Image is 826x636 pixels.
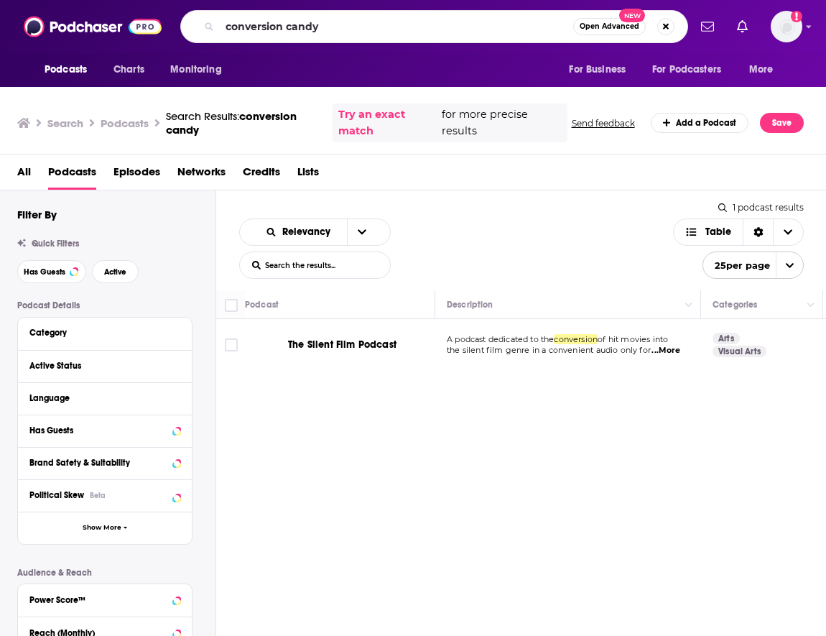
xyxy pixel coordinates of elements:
[297,160,319,190] a: Lists
[580,23,639,30] span: Open Advanced
[177,160,226,190] a: Networks
[29,389,180,407] button: Language
[713,333,740,344] a: Arts
[743,219,773,245] div: Sort Direction
[47,116,83,130] h3: Search
[24,13,162,40] img: Podchaser - Follow, Share and Rate Podcasts
[739,56,792,83] button: open menu
[104,56,153,83] a: Charts
[45,60,87,80] span: Podcasts
[17,208,57,221] h2: Filter By
[651,345,680,356] span: ...More
[18,512,192,544] button: Show More
[598,334,668,344] span: of hit movies into
[29,421,180,439] button: Has Guests
[90,491,106,500] div: Beta
[347,219,377,245] button: open menu
[573,18,646,35] button: Open AdvancedNew
[705,227,731,237] span: Table
[447,345,651,355] span: the silent film genre in a convenient audio only for
[791,11,802,22] svg: Add a profile image
[702,252,804,279] button: open menu
[282,227,335,237] span: Relevancy
[619,9,645,22] span: New
[29,458,168,468] div: Brand Safety & Suitability
[166,109,321,137] div: Search Results:
[651,113,749,133] a: Add a Podcast
[695,14,720,39] a: Show notifications dropdown
[29,486,180,504] button: Political SkewBeta
[170,60,221,80] span: Monitoring
[569,60,626,80] span: For Business
[32,239,79,249] span: Quick Filters
[802,297,820,314] button: Column Actions
[29,328,171,338] div: Category
[166,109,321,137] a: Search Results:conversion candy
[113,160,160,190] a: Episodes
[29,323,180,341] button: Category
[17,160,31,190] a: All
[29,425,168,435] div: Has Guests
[243,160,280,190] a: Credits
[180,10,688,43] div: Search podcasts, credits, & more...
[338,106,439,139] a: Try an exact match
[48,160,96,190] a: Podcasts
[731,14,753,39] a: Show notifications dropdown
[288,338,396,352] a: The Silent Film Podcast
[673,218,804,246] button: Choose View
[34,56,106,83] button: open menu
[567,117,639,129] button: Send feedback
[245,296,279,313] div: Podcast
[225,338,238,351] span: Toggle select row
[680,297,697,314] button: Column Actions
[442,106,561,139] span: for more precise results
[220,15,573,38] input: Search podcasts, credits, & more...
[288,338,396,351] span: The Silent Film Podcast
[29,393,171,403] div: Language
[29,595,168,605] div: Power Score™
[92,260,139,283] button: Active
[29,356,180,374] button: Active Status
[17,300,192,310] p: Podcast Details
[101,116,149,130] h3: Podcasts
[166,109,297,137] span: conversion candy
[554,334,598,344] span: conversion
[83,524,121,532] span: Show More
[29,490,84,500] span: Political Skew
[113,60,144,80] span: Charts
[253,227,347,237] button: open menu
[703,254,770,277] span: 25 per page
[771,11,802,42] span: Logged in as patiencebaldacci
[104,268,126,276] span: Active
[29,453,180,471] button: Brand Safety & Suitability
[760,113,804,133] button: Save
[713,296,757,313] div: Categories
[559,56,644,83] button: open menu
[447,334,554,344] span: A podcast dedicated to the
[643,56,742,83] button: open menu
[652,60,721,80] span: For Podcasters
[447,296,493,313] div: Description
[713,346,766,357] a: Visual Arts
[239,218,391,246] h2: Choose List sort
[29,361,171,371] div: Active Status
[160,56,240,83] button: open menu
[17,260,86,283] button: Has Guests
[771,11,802,42] img: User Profile
[718,202,804,213] div: 1 podcast results
[24,268,65,276] span: Has Guests
[29,590,180,608] button: Power Score™
[17,568,192,578] p: Audience & Reach
[771,11,802,42] button: Show profile menu
[749,60,774,80] span: More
